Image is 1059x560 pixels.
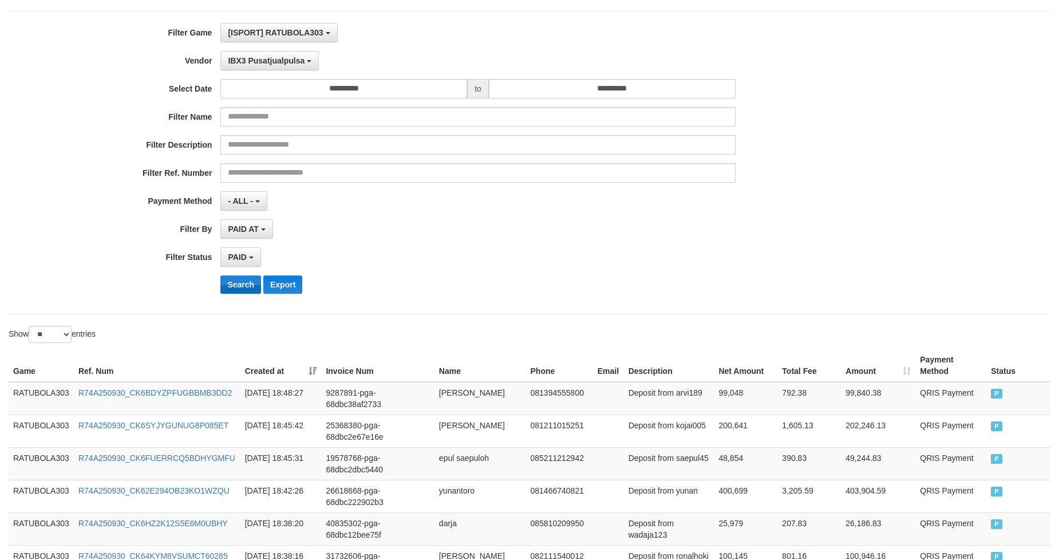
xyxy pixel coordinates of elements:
[624,382,714,415] td: Deposit from arvi189
[991,389,1002,399] span: PAID
[714,512,777,545] td: 25,979
[991,487,1002,496] span: PAID
[220,219,272,239] button: PAID AT
[240,415,322,447] td: [DATE] 18:45:42
[321,382,434,415] td: 9287891-pga-68dbc38af2733
[263,275,302,294] button: Export
[991,519,1002,529] span: PAID
[220,23,337,42] button: [ISPORT] RATUBOLA303
[915,415,986,447] td: QRIS Payment
[777,415,841,447] td: 1,605.13
[714,480,777,512] td: 400,699
[526,447,593,480] td: 085211212942
[220,275,261,294] button: Search
[434,512,526,545] td: darja
[915,447,986,480] td: QRIS Payment
[777,382,841,415] td: 792.38
[841,415,915,447] td: 202,246.13
[777,447,841,480] td: 390.83
[841,447,915,480] td: 49,244.83
[624,349,714,382] th: Description
[240,382,322,415] td: [DATE] 18:48:27
[526,480,593,512] td: 081466740821
[593,349,624,382] th: Email
[714,349,777,382] th: Net Amount
[228,56,305,65] span: IBX3 Pusatjualpulsa
[434,447,526,480] td: epul saepuloh
[321,512,434,545] td: 40835302-pga-68dbc12bee75f
[240,480,322,512] td: [DATE] 18:42:26
[240,512,322,545] td: [DATE] 18:38:20
[434,415,526,447] td: [PERSON_NAME]
[78,519,228,528] a: R74A250930_CK6HZ2K12S5E6M0UBHY
[777,349,841,382] th: Total Fee
[624,512,714,545] td: Deposit from wadaja123
[434,480,526,512] td: yunantoro
[841,480,915,512] td: 403,904.59
[321,480,434,512] td: 26618668-pga-68dbc222902b3
[714,415,777,447] td: 200,641
[526,512,593,545] td: 085810209950
[228,224,258,234] span: PAID AT
[714,382,777,415] td: 99,048
[434,349,526,382] th: Name
[777,512,841,545] td: 207.83
[526,382,593,415] td: 081394555800
[220,51,319,70] button: IBX3 Pusatjualpulsa
[915,382,986,415] td: QRIS Payment
[321,415,434,447] td: 25368380-pga-68dbc2e67e16e
[841,382,915,415] td: 99,840.38
[228,28,323,37] span: [ISPORT] RATUBOLA303
[986,349,1050,382] th: Status
[915,512,986,545] td: QRIS Payment
[991,454,1002,464] span: PAID
[624,447,714,480] td: Deposit from saepul45
[321,447,434,480] td: 19578768-pga-68dbc2dbc5440
[220,247,260,267] button: PAID
[240,349,322,382] th: Created at: activate to sort column ascending
[321,349,434,382] th: Invoice Num
[624,480,714,512] td: Deposit from yunan
[915,349,986,382] th: Payment Method
[467,79,489,98] span: to
[915,480,986,512] td: QRIS Payment
[526,415,593,447] td: 081211015251
[526,349,593,382] th: Phone
[714,447,777,480] td: 48,854
[841,512,915,545] td: 26,186.83
[624,415,714,447] td: Deposit from kojai005
[240,447,322,480] td: [DATE] 18:45:31
[434,382,526,415] td: [PERSON_NAME]
[777,480,841,512] td: 3,205.59
[991,421,1002,431] span: PAID
[220,191,267,211] button: - ALL -
[228,196,253,206] span: - ALL -
[841,349,915,382] th: Amount: activate to sort column ascending
[228,253,246,262] span: PAID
